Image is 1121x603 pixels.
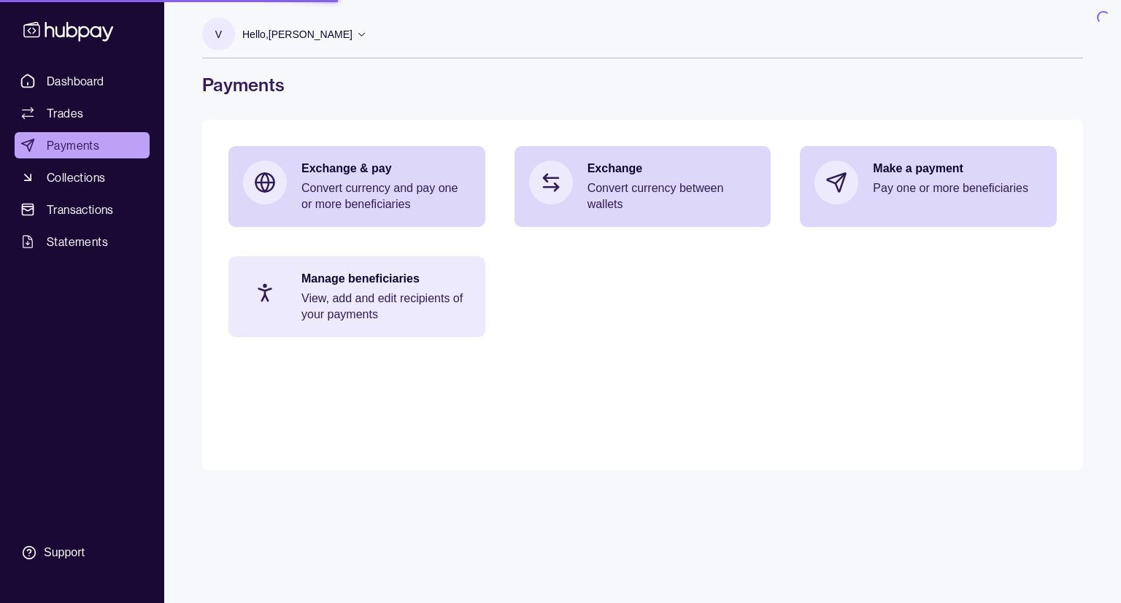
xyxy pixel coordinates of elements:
[47,169,105,186] span: Collections
[301,271,471,287] p: Manage beneficiaries
[47,137,99,154] span: Payments
[301,180,471,212] p: Convert currency and pay one or more beneficiaries
[15,537,150,568] a: Support
[47,201,114,218] span: Transactions
[215,26,222,42] p: V
[15,196,150,223] a: Transactions
[44,545,85,561] div: Support
[242,26,353,42] p: Hello, [PERSON_NAME]
[47,233,108,250] span: Statements
[873,161,1042,177] p: Make a payment
[800,146,1057,219] a: Make a paymentPay one or more beneficiaries
[15,68,150,94] a: Dashboard
[301,291,471,323] p: View, add and edit recipients of your payments
[15,164,150,191] a: Collections
[15,132,150,158] a: Payments
[588,180,757,212] p: Convert currency between wallets
[15,100,150,126] a: Trades
[47,104,83,122] span: Trades
[228,256,485,337] a: Manage beneficiariesView, add and edit recipients of your payments
[515,146,771,227] a: ExchangeConvert currency between wallets
[301,161,471,177] p: Exchange & pay
[47,72,104,90] span: Dashboard
[873,180,1042,196] p: Pay one or more beneficiaries
[228,146,485,227] a: Exchange & payConvert currency and pay one or more beneficiaries
[15,228,150,255] a: Statements
[202,73,1083,96] h1: Payments
[588,161,757,177] p: Exchange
